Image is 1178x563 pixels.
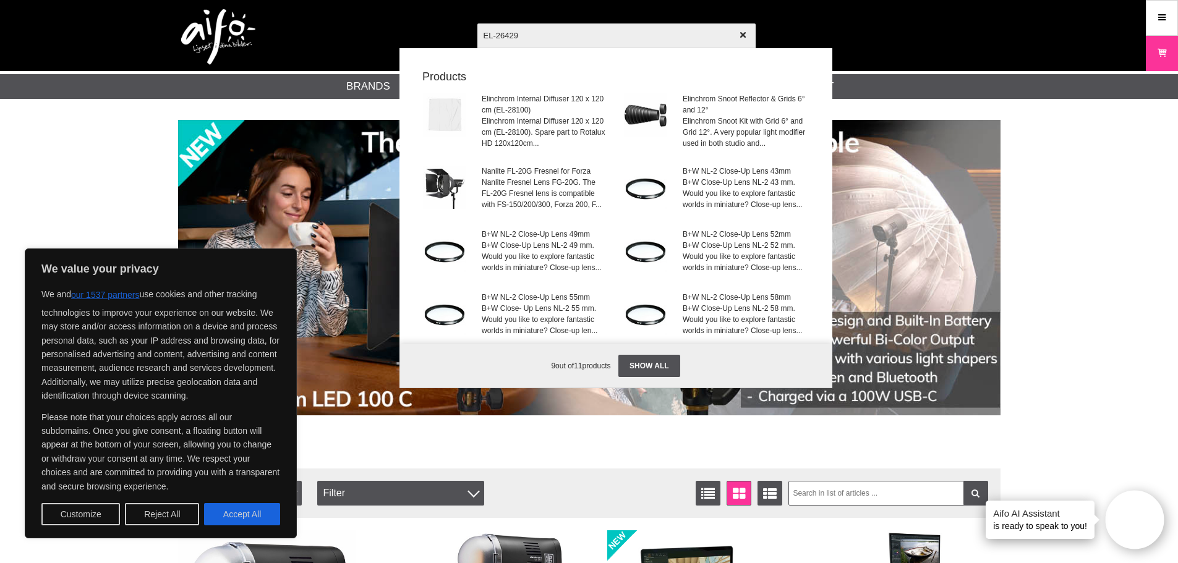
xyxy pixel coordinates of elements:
[617,221,816,283] a: B+W NL-2 Close-Up Lens 52mmB+W Close-Up Lens NL-2 52 mm. Would you like to explore fantastic worl...
[482,303,607,336] span: B+W Close- Up Lens NL-2 55 mm. Would you like to explore fantastic worlds in miniature? Close-up ...
[683,292,808,303] span: B+W NL-2 Close-Up Lens 58mm
[477,14,756,57] input: Search products ...
[624,292,667,335] img: nl2.jpg
[423,229,466,272] img: nl2.jpg
[683,177,808,210] span: B+W Close-Up Lens NL-2 43 mm. Would you like to explore fantastic worlds in miniature? Close-up l...
[624,166,667,209] img: nl2.jpg
[617,158,816,220] a: B+W NL-2 Close-Up Lens 43mmB+W Close-Up Lens NL-2 43 mm. Would you like to explore fantastic worl...
[617,284,816,346] a: B+W NL-2 Close-Up Lens 58mmB+W Close-Up Lens NL-2 58 mm. Would you like to explore fantastic worl...
[482,93,607,116] span: Elinchrom Internal Diffuser 120 x 120 cm (EL-28100)
[423,93,466,137] img: el-26718-001.jpg
[416,284,615,346] a: B+W NL-2 Close-Up Lens 55mmB+W Close- Up Lens NL-2 55 mm. Would you like to explore fantastic wor...
[204,503,280,525] button: Accept All
[41,284,280,403] p: We and use cookies and other tracking technologies to improve your experience on our website. We ...
[482,240,607,273] span: B+W Close-Up Lens NL-2 49 mm. Would you like to explore fantastic worlds in miniature? Close-up l...
[71,284,140,306] button: our 1537 partners
[416,158,615,220] a: Nanlite FL-20G Fresnel for ForzaNanlite Fresnel Lens FG-20G. The FL-20G Fresnel lens is compatibl...
[482,292,607,303] span: B+W NL-2 Close-Up Lens 55mm
[574,362,582,370] span: 11
[683,229,808,240] span: B+W NL-2 Close-Up Lens 52mm
[482,177,607,210] span: Nanlite Fresnel Lens FG-20G. The FL-20G Fresnel lens is compatible with FS-150/200/300, Forza 200...
[683,116,808,149] span: Elinchrom Snoot Kit with Grid 6° and Grid 12°. A very popular light modifier used in both studio ...
[551,362,555,370] span: 9
[181,9,255,65] img: logo.png
[583,362,611,370] span: products
[416,86,615,157] a: Elinchrom Internal Diffuser 120 x 120 cm (EL-28100)Elinchrom Internal Diffuser 120 x 120 cm (EL-2...
[125,503,199,525] button: Reject All
[624,93,667,137] img: el26429-001.jpg
[423,166,466,209] img: na-fl20g-104.jpg
[423,292,466,335] img: nl2.jpg
[346,78,390,95] a: Brands
[41,503,120,525] button: Customize
[482,116,607,149] span: Elinchrom Internal Diffuser 120 x 120 cm (EL-28100). Spare part to Rotalux HD 120x120cm...
[618,355,680,377] a: Show all
[555,362,574,370] span: out of
[482,166,607,177] span: Nanlite FL-20G Fresnel for Forza
[683,166,808,177] span: B+W NL-2 Close-Up Lens 43mm
[624,229,667,272] img: nl2.jpg
[416,221,615,283] a: B+W NL-2 Close-Up Lens 49mmB+W Close-Up Lens NL-2 49 mm. Would you like to explore fantastic worl...
[415,69,817,85] strong: Products
[683,93,808,116] span: Elinchrom Snoot Reflector & Grids 6° and 12°
[41,261,280,276] p: We value your privacy
[482,229,607,240] span: B+W NL-2 Close-Up Lens 49mm
[683,240,808,273] span: B+W Close-Up Lens NL-2 52 mm. Would you like to explore fantastic worlds in miniature? Close-up l...
[41,410,280,493] p: Please note that your choices apply across all our subdomains. Once you give consent, a floating ...
[25,248,297,538] div: We value your privacy
[617,86,816,157] a: Elinchrom Snoot Reflector & Grids 6° and 12°Elinchrom Snoot Kit with Grid 6° and Grid 12°. A very...
[683,303,808,336] span: B+W Close-Up Lens NL-2 58 mm. Would you like to explore fantastic worlds in miniature? Close-up l...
